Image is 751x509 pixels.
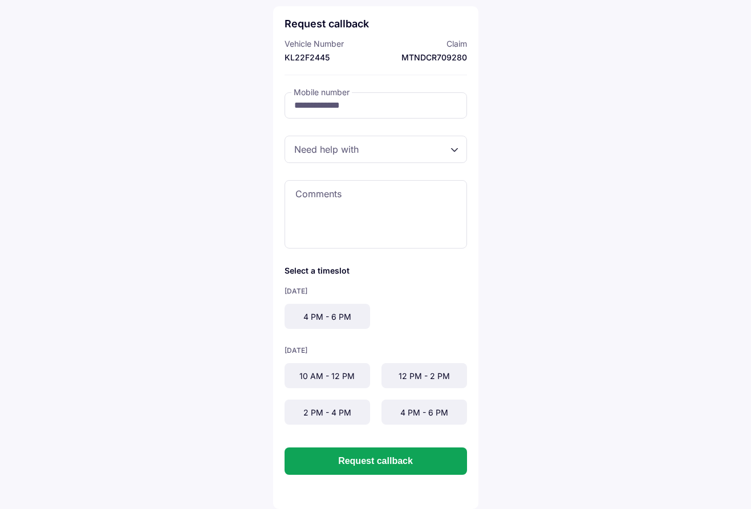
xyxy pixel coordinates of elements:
div: 4 PM - 6 PM [381,400,467,425]
div: Select a timeslot [285,266,467,275]
div: Vehicle Number [285,38,373,50]
div: 10 AM - 12 PM [285,363,370,388]
div: 2 PM - 4 PM [285,400,370,425]
div: Claim [379,38,467,50]
div: Request callback [285,18,467,30]
div: 4 PM - 6 PM [285,304,370,329]
div: MTNDCR709280 [379,52,467,63]
button: Request callback [285,447,467,475]
div: 12 PM - 2 PM [381,363,467,388]
div: KL22F2445 [285,52,373,63]
div: [DATE] [285,287,467,295]
div: [DATE] [285,346,467,355]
